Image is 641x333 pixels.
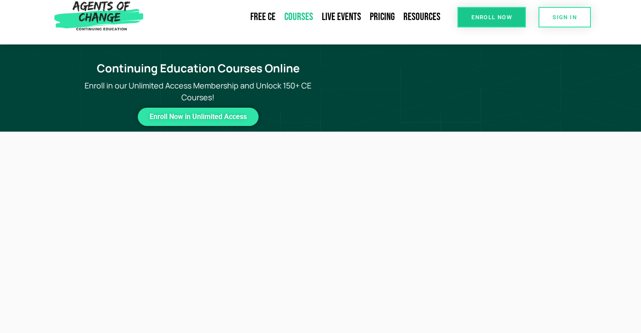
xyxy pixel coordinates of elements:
[317,7,365,27] a: Live Events
[280,7,317,27] a: Courses
[76,80,320,103] p: Enroll in our Unlimited Access Membership and Unlock 150+ CE Courses!
[552,14,577,20] span: SIGN IN
[457,7,526,27] a: Enroll Now
[150,115,247,119] span: Enroll Now in Unlimited Access
[399,7,445,27] a: Resources
[138,108,259,126] a: Enroll Now in Unlimited Access
[81,62,315,75] h1: Continuing Education Courses Online
[147,7,445,27] nav: Menu
[246,7,280,27] a: Free CE
[471,14,512,20] span: Enroll Now
[539,7,591,27] a: SIGN IN
[365,7,399,27] a: Pricing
